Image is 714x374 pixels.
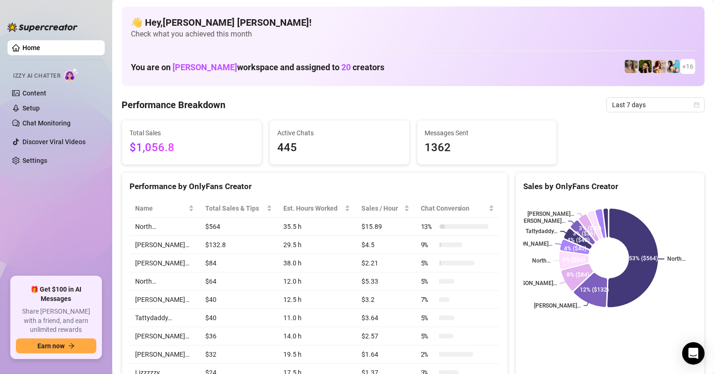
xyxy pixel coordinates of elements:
[68,343,75,349] span: arrow-right
[22,138,86,146] a: Discover Viral Videos
[534,302,581,309] text: [PERSON_NAME]…
[528,211,575,217] text: [PERSON_NAME]…
[277,139,402,157] span: 445
[505,241,552,247] text: [PERSON_NAME]…
[694,102,700,108] span: calendar
[200,327,277,345] td: $36
[356,272,415,291] td: $5.33
[356,291,415,309] td: $3.2
[510,280,557,286] text: [PERSON_NAME]…
[130,199,200,218] th: Name
[421,276,436,286] span: 5 %
[200,291,277,309] td: $40
[64,68,79,81] img: AI Chatter
[421,313,436,323] span: 5 %
[612,98,699,112] span: Last 7 days
[22,157,47,164] a: Settings
[532,257,550,264] text: North…
[130,139,254,157] span: $1,056.8
[278,254,356,272] td: 38.0 h
[200,345,277,364] td: $32
[22,89,46,97] a: Content
[356,327,415,345] td: $2.57
[22,104,40,112] a: Setup
[131,16,695,29] h4: 👋 Hey, [PERSON_NAME] [PERSON_NAME] !
[130,272,200,291] td: North…
[356,254,415,272] td: $2.21
[16,285,96,303] span: 🎁 Get $100 in AI Messages
[667,256,685,263] text: North…
[130,309,200,327] td: Tattydaddy…
[131,62,384,73] h1: You are on workspace and assigned to creators
[283,203,343,213] div: Est. Hours Worked
[278,236,356,254] td: 29.5 h
[130,236,200,254] td: [PERSON_NAME]…
[131,29,695,39] span: Check what you achieved this month
[356,236,415,254] td: $4.5
[421,221,436,232] span: 13 %
[682,342,705,365] div: Open Intercom Messenger
[356,309,415,327] td: $3.64
[200,199,277,218] th: Total Sales & Tips
[278,327,356,345] td: 14.0 h
[22,119,71,127] a: Chat Monitoring
[421,349,436,359] span: 2 %
[421,258,436,268] span: 5 %
[278,345,356,364] td: 19.5 h
[200,272,277,291] td: $64
[278,218,356,236] td: 35.5 h
[22,44,40,51] a: Home
[200,309,277,327] td: $40
[200,218,277,236] td: $564
[526,228,557,235] text: Tattydaddy…
[356,218,415,236] td: $15.89
[421,294,436,305] span: 7 %
[122,98,225,111] h4: Performance Breakdown
[130,180,500,193] div: Performance by OnlyFans Creator
[667,60,680,73] img: North (@northnattvip)
[278,309,356,327] td: 11.0 h
[519,218,565,225] text: [PERSON_NAME]…
[639,60,652,73] img: playfuldimples (@playfuldimples)
[37,342,65,350] span: Earn now
[130,128,254,138] span: Total Sales
[278,291,356,309] td: 12.5 h
[425,128,549,138] span: Messages Sent
[135,203,187,213] span: Name
[13,72,60,81] span: Izzy AI Chatter
[421,203,487,213] span: Chat Conversion
[130,327,200,345] td: [PERSON_NAME]…
[341,62,351,72] span: 20
[421,240,436,250] span: 9 %
[205,203,264,213] span: Total Sales & Tips
[415,199,500,218] th: Chat Conversion
[356,345,415,364] td: $1.64
[7,22,78,32] img: logo-BBDzfeDw.svg
[200,236,277,254] td: $132.8
[625,60,638,73] img: emilylou (@emilyylouu)
[16,307,96,335] span: Share [PERSON_NAME] with a friend, and earn unlimited rewards
[361,203,402,213] span: Sales / Hour
[425,139,549,157] span: 1362
[356,199,415,218] th: Sales / Hour
[130,218,200,236] td: North…
[130,254,200,272] td: [PERSON_NAME]…
[130,345,200,364] td: [PERSON_NAME]…
[16,338,96,353] button: Earn nowarrow-right
[200,254,277,272] td: $84
[653,60,666,73] img: North (@northnattfree)
[278,272,356,291] td: 12.0 h
[277,128,402,138] span: Active Chats
[523,180,697,193] div: Sales by OnlyFans Creator
[173,62,237,72] span: [PERSON_NAME]
[421,331,436,341] span: 5 %
[682,61,693,72] span: + 16
[130,291,200,309] td: [PERSON_NAME]…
